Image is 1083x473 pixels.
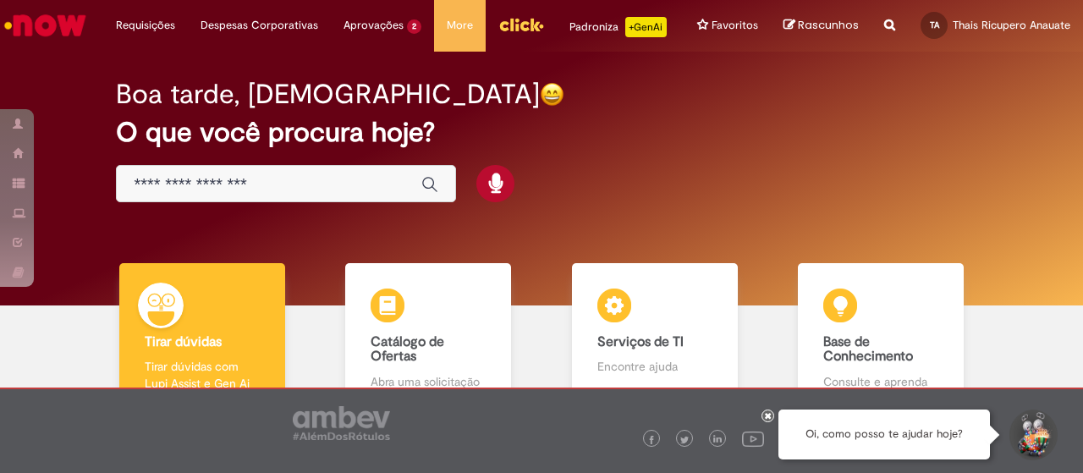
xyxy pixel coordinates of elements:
p: Abra uma solicitação [371,373,486,390]
b: Catálogo de Ofertas [371,333,444,366]
a: Rascunhos [783,18,859,34]
span: Aprovações [344,17,404,34]
a: Serviços de TI Encontre ajuda [541,263,768,410]
img: logo_footer_youtube.png [742,427,764,449]
img: logo_footer_linkedin.png [713,435,722,445]
p: Tirar dúvidas com Lupi Assist e Gen Ai [145,358,260,392]
img: logo_footer_facebook.png [647,436,656,444]
h2: O que você procura hoje? [116,118,966,147]
p: Encontre ajuda [597,358,712,375]
div: Oi, como posso te ajudar hoje? [778,410,990,459]
b: Tirar dúvidas [145,333,222,350]
img: happy-face.png [540,82,564,107]
span: Rascunhos [798,17,859,33]
span: More [447,17,473,34]
a: Tirar dúvidas Tirar dúvidas com Lupi Assist e Gen Ai [89,263,316,410]
div: Padroniza [569,17,667,37]
span: 2 [407,19,421,34]
span: Despesas Corporativas [201,17,318,34]
img: click_logo_yellow_360x200.png [498,12,544,37]
span: Thais Ricupero Anauate [953,18,1070,32]
b: Base de Conhecimento [823,333,913,366]
a: Base de Conhecimento Consulte e aprenda [768,263,995,410]
span: Favoritos [712,17,758,34]
p: Consulte e aprenda [823,373,938,390]
img: ServiceNow [2,8,89,42]
button: Iniciar Conversa de Suporte [1007,410,1058,460]
span: TA [930,19,939,30]
h2: Boa tarde, [DEMOGRAPHIC_DATA] [116,80,540,109]
b: Serviços de TI [597,333,684,350]
p: +GenAi [625,17,667,37]
a: Catálogo de Ofertas Abra uma solicitação [316,263,542,410]
span: Requisições [116,17,175,34]
img: logo_footer_ambev_rotulo_gray.png [293,406,390,440]
img: logo_footer_twitter.png [680,436,689,444]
